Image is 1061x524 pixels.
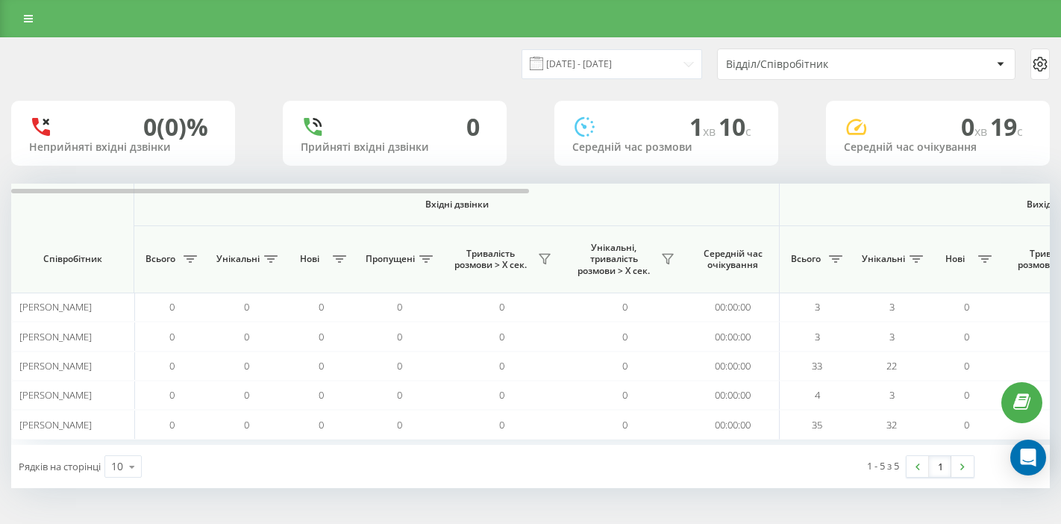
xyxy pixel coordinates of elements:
[974,123,990,140] span: хв
[686,410,780,439] td: 00:00:00
[686,352,780,381] td: 00:00:00
[964,418,969,431] span: 0
[929,456,951,477] a: 1
[499,388,504,402] span: 0
[169,359,175,372] span: 0
[291,253,328,265] span: Нові
[448,248,533,271] span: Тривалість розмови > Х сек.
[961,110,990,143] span: 0
[622,300,627,314] span: 0
[815,300,820,314] span: 3
[686,322,780,351] td: 00:00:00
[844,141,1032,154] div: Середній час очікування
[686,381,780,410] td: 00:00:00
[319,300,324,314] span: 0
[812,418,822,431] span: 35
[936,253,974,265] span: Нові
[244,330,249,343] span: 0
[397,388,402,402] span: 0
[169,300,175,314] span: 0
[622,330,627,343] span: 0
[889,300,895,314] span: 3
[169,418,175,431] span: 0
[19,330,92,343] span: [PERSON_NAME]
[19,388,92,402] span: [PERSON_NAME]
[689,110,719,143] span: 1
[397,330,402,343] span: 0
[319,330,324,343] span: 0
[886,418,897,431] span: 32
[812,359,822,372] span: 33
[19,418,92,431] span: [PERSON_NAME]
[24,253,121,265] span: Співробітник
[719,110,751,143] span: 10
[964,300,969,314] span: 0
[397,418,402,431] span: 0
[244,300,249,314] span: 0
[397,300,402,314] span: 0
[142,253,179,265] span: Всього
[169,330,175,343] span: 0
[19,460,101,473] span: Рядків на сторінці
[499,300,504,314] span: 0
[964,330,969,343] span: 0
[29,141,217,154] div: Неприйняті вхідні дзвінки
[815,330,820,343] span: 3
[319,359,324,372] span: 0
[1017,123,1023,140] span: c
[466,113,480,141] div: 0
[571,242,657,277] span: Унікальні, тривалість розмови > Х сек.
[889,330,895,343] span: 3
[301,141,489,154] div: Прийняті вхідні дзвінки
[745,123,751,140] span: c
[216,253,260,265] span: Унікальні
[964,359,969,372] span: 0
[19,300,92,314] span: [PERSON_NAME]
[867,458,899,473] div: 1 - 5 з 5
[726,58,904,71] div: Відділ/Співробітник
[622,388,627,402] span: 0
[622,359,627,372] span: 0
[244,418,249,431] span: 0
[143,113,208,141] div: 0 (0)%
[244,388,249,402] span: 0
[319,388,324,402] span: 0
[572,141,760,154] div: Середній час розмови
[19,359,92,372] span: [PERSON_NAME]
[622,418,627,431] span: 0
[111,459,123,474] div: 10
[886,359,897,372] span: 22
[244,359,249,372] span: 0
[397,359,402,372] span: 0
[169,388,175,402] span: 0
[862,253,905,265] span: Унікальні
[964,388,969,402] span: 0
[698,248,768,271] span: Середній час очікування
[815,388,820,402] span: 4
[366,253,415,265] span: Пропущені
[499,418,504,431] span: 0
[686,293,780,322] td: 00:00:00
[499,330,504,343] span: 0
[499,359,504,372] span: 0
[173,199,740,210] span: Вхідні дзвінки
[889,388,895,402] span: 3
[703,123,719,140] span: хв
[787,253,824,265] span: Всього
[319,418,324,431] span: 0
[990,110,1023,143] span: 19
[1010,440,1046,475] div: Open Intercom Messenger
